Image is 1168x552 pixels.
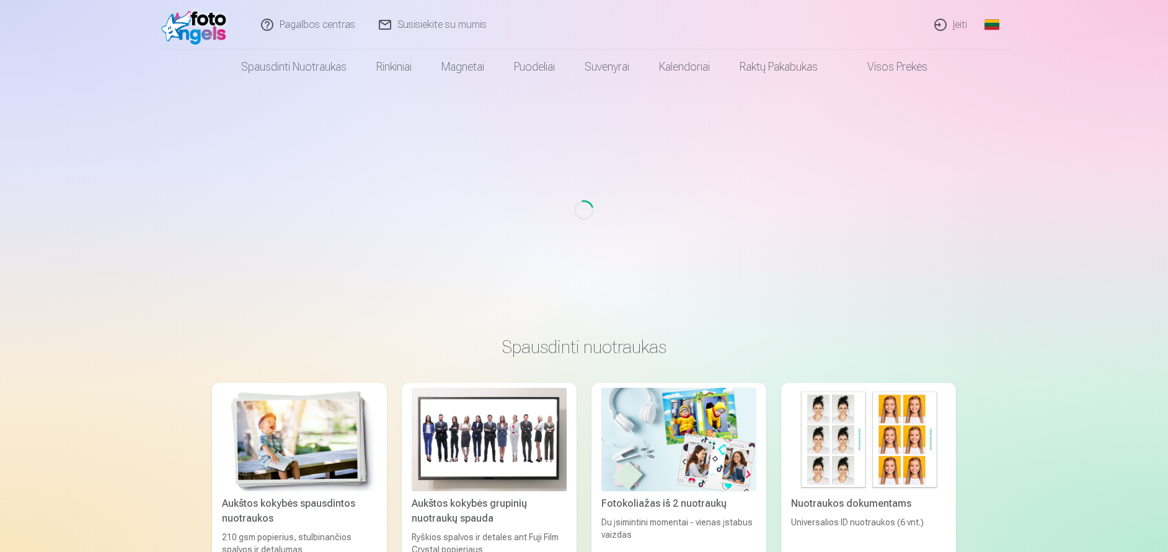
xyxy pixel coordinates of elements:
[217,496,382,526] div: Aukštos kokybės spausdintos nuotraukos
[161,5,232,45] img: /fa2
[222,388,377,491] img: Aukštos kokybės spausdintos nuotraukos
[499,50,570,84] a: Puodeliai
[407,496,572,526] div: Aukštos kokybės grupinių nuotraukų spauda
[412,388,567,491] img: Aukštos kokybės grupinių nuotraukų spauda
[222,336,946,358] h3: Spausdinti nuotraukas
[570,50,644,84] a: Suvenyrai
[833,50,942,84] a: Visos prekės
[226,50,361,84] a: Spausdinti nuotraukas
[596,496,761,511] div: Fotokoliažas iš 2 nuotraukų
[427,50,499,84] a: Magnetai
[644,50,725,84] a: Kalendoriai
[601,388,756,491] img: Fotokoliažas iš 2 nuotraukų
[361,50,427,84] a: Rinkiniai
[725,50,833,84] a: Raktų pakabukas
[786,496,951,511] div: Nuotraukos dokumentams
[791,388,946,491] img: Nuotraukos dokumentams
